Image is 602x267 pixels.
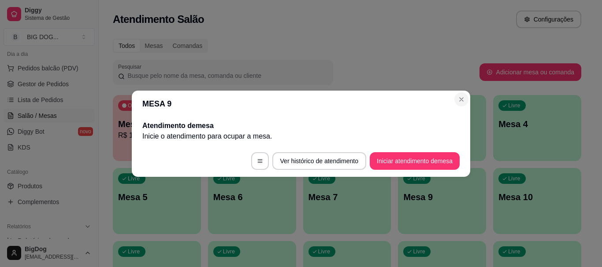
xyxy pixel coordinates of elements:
[142,121,460,131] h2: Atendimento de mesa
[272,152,366,170] button: Ver histórico de atendimento
[132,91,470,117] header: MESA 9
[370,152,460,170] button: Iniciar atendimento demesa
[454,92,468,106] button: Close
[142,131,460,142] p: Inicie o atendimento para ocupar a mesa .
